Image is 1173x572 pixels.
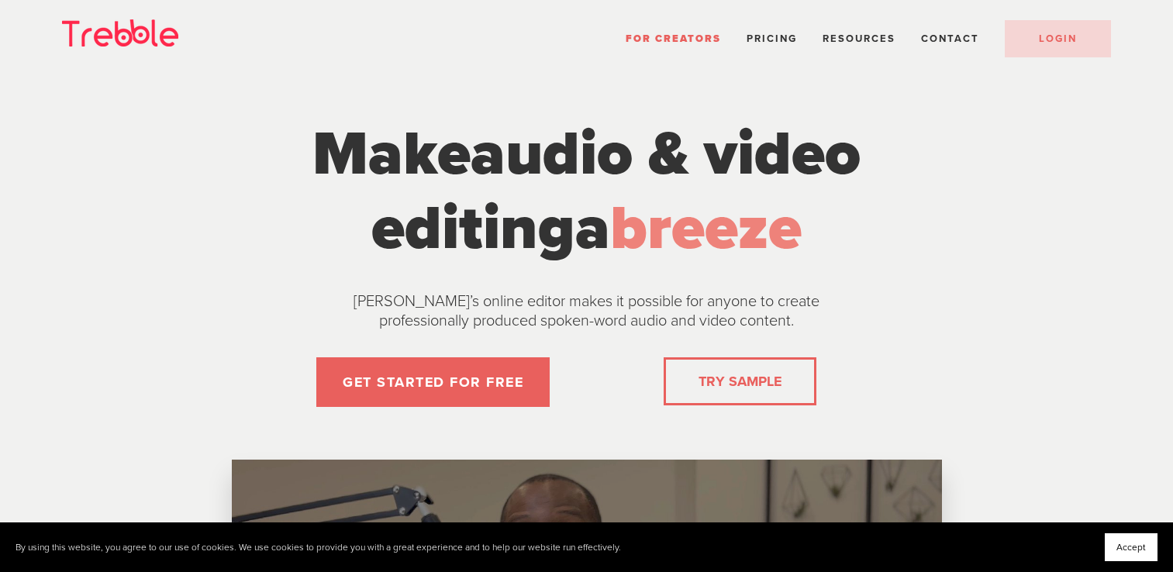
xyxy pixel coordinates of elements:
[823,33,895,45] span: Resources
[16,542,621,553] p: By using this website, you agree to our use of cookies. We use cookies to provide you with a grea...
[471,117,861,191] span: audio & video
[610,191,802,266] span: breeze
[1005,20,1111,57] a: LOGIN
[316,292,858,331] p: [PERSON_NAME]’s online editor makes it possible for anyone to create professionally produced spok...
[371,191,575,266] span: editing
[747,33,797,45] a: Pricing
[692,366,788,397] a: TRY SAMPLE
[626,33,721,45] a: For Creators
[62,19,178,47] img: Trebble
[316,357,550,407] a: GET STARTED FOR FREE
[1116,542,1146,553] span: Accept
[296,117,878,266] h1: Make a
[1039,33,1077,45] span: LOGIN
[921,33,979,45] a: Contact
[1105,533,1157,561] button: Accept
